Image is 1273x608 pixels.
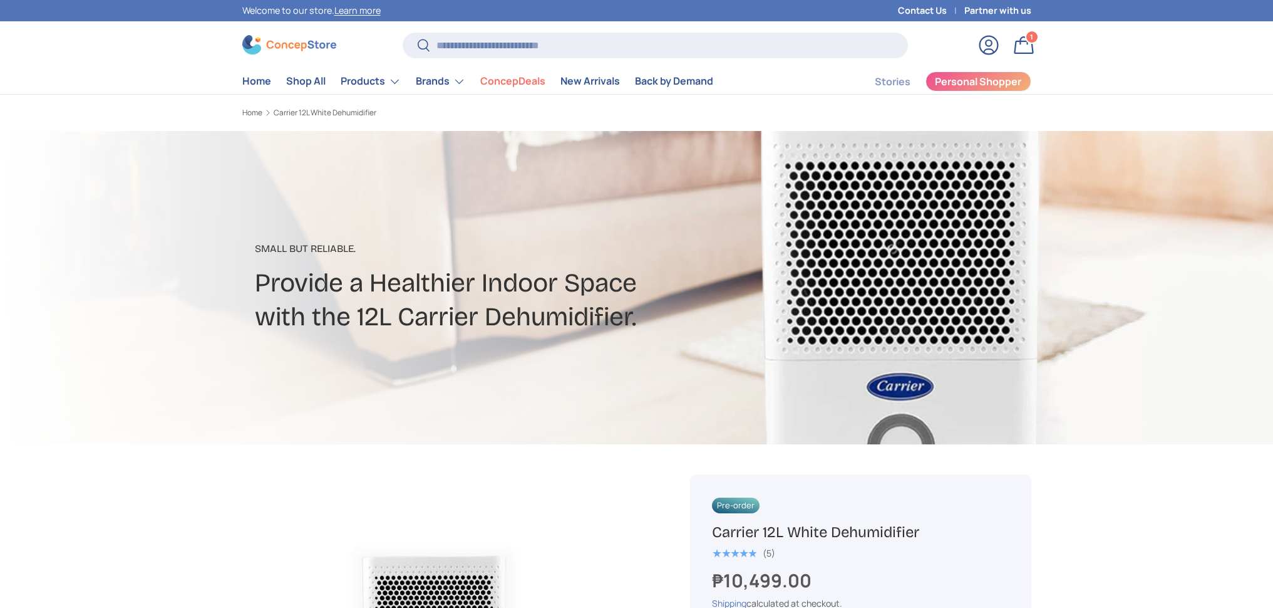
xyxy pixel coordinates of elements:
[712,548,756,559] div: 5.0 out of 5.0 stars
[242,109,262,117] a: Home
[964,4,1031,18] a: Partner with us
[875,70,910,94] a: Stories
[560,69,620,93] a: New Arrivals
[416,69,465,94] a: Brands
[341,69,401,94] a: Products
[242,35,336,55] img: ConcepStore
[408,69,473,94] summary: Brands
[242,107,661,118] nav: Breadcrumbs
[286,69,326,93] a: Shop All
[255,241,736,256] p: Small But Reliable.
[242,69,713,94] nav: Primary
[712,523,1009,542] h1: Carrier 12L White Dehumidifier
[845,69,1031,94] nav: Secondary
[712,547,756,560] span: ★★★★★
[712,498,760,513] span: Pre-order
[712,545,775,559] a: 5.0 out of 5.0 stars (5)
[255,266,736,334] h2: Provide a Healthier Indoor Space with the 12L Carrier Dehumidifier.
[712,568,815,593] strong: ₱10,499.00
[480,69,545,93] a: ConcepDeals
[898,4,964,18] a: Contact Us
[1030,32,1033,41] span: 1
[635,69,713,93] a: Back by Demand
[334,4,381,16] a: Learn more
[242,69,271,93] a: Home
[763,548,775,558] div: (5)
[333,69,408,94] summary: Products
[274,109,376,117] a: Carrier 12L White Dehumidifier
[935,76,1021,86] span: Personal Shopper
[242,4,381,18] p: Welcome to our store.
[925,71,1031,92] a: Personal Shopper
